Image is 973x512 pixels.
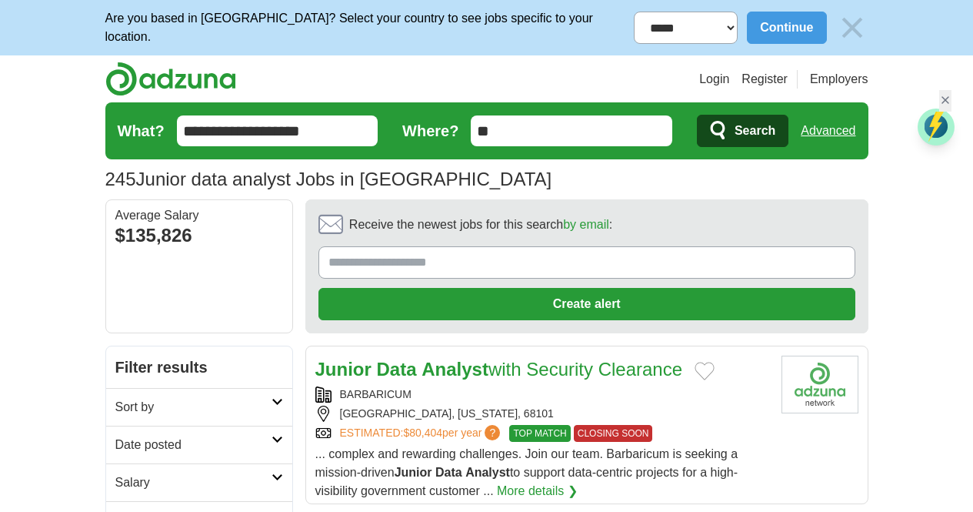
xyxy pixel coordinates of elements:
[349,216,612,234] span: Receive the newest jobs for this search :
[509,425,570,442] span: TOP MATCH
[810,70,868,89] a: Employers
[422,359,488,380] strong: Analyst
[563,218,609,231] a: by email
[340,425,504,442] a: ESTIMATED:$80,404per year?
[115,436,272,454] h2: Date posted
[315,359,683,380] a: Junior Data Analystwith Security Clearance
[497,482,578,500] a: More details ❯
[315,359,372,380] strong: Junior
[115,222,283,249] div: $135,826
[115,474,272,492] h2: Salary
[106,388,292,426] a: Sort by
[485,425,500,440] span: ?
[105,62,236,96] img: Adzuna logo
[106,463,292,501] a: Salary
[315,387,769,403] div: BARBARICUM
[465,466,510,479] strong: Analyst
[395,466,432,479] strong: Junior
[115,398,272,417] h2: Sort by
[403,427,442,439] span: $80,404
[801,115,855,146] a: Advanced
[318,288,855,320] button: Create alert
[735,115,775,146] span: Search
[115,209,283,222] div: Average Salary
[781,356,858,413] img: Company logo
[118,119,165,142] label: What?
[105,9,635,46] p: Are you based in [GEOGRAPHIC_DATA]? Select your country to see jobs specific to your location.
[106,346,292,388] h2: Filter results
[574,425,653,442] span: CLOSING SOON
[699,70,729,89] a: Login
[697,115,788,147] button: Search
[106,426,292,463] a: Date posted
[402,119,458,142] label: Where?
[741,70,788,89] a: Register
[747,12,826,44] button: Continue
[695,362,715,380] button: Add to favorite jobs
[105,166,136,193] span: 245
[315,406,769,422] div: [GEOGRAPHIC_DATA], [US_STATE], 68101
[377,359,417,380] strong: Data
[315,447,738,497] span: ... complex and rewarding challenges. Join our team. Barbaricum is seeking a mission-driven to su...
[105,169,552,189] h1: Junior data analyst Jobs in [GEOGRAPHIC_DATA]
[836,12,868,44] img: icon_close_no_bg.svg
[435,466,462,479] strong: Data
